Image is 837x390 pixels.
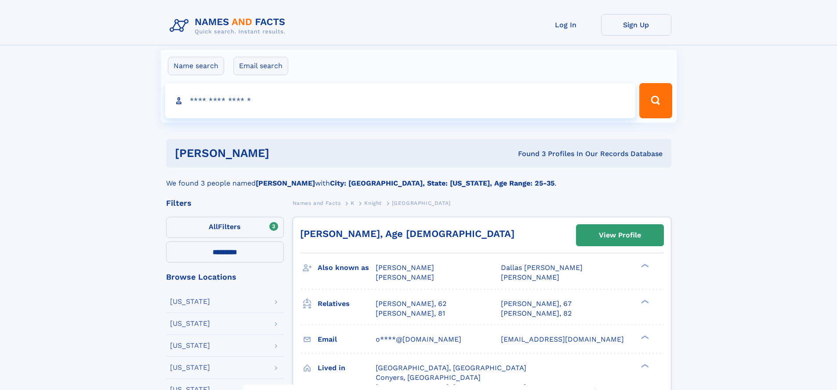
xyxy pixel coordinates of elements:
[376,309,445,318] a: [PERSON_NAME], 81
[639,83,672,118] button: Search Button
[364,200,382,206] span: Knight
[639,263,649,269] div: ❯
[376,299,446,309] a: [PERSON_NAME], 62
[168,57,224,75] label: Name search
[501,273,559,281] span: [PERSON_NAME]
[376,273,434,281] span: [PERSON_NAME]
[166,217,284,238] label: Filters
[209,222,218,231] span: All
[394,149,663,159] div: Found 3 Profiles In Our Records Database
[166,199,284,207] div: Filters
[256,179,315,187] b: [PERSON_NAME]
[233,57,288,75] label: Email search
[351,197,355,208] a: K
[165,83,636,118] input: search input
[351,200,355,206] span: K
[166,273,284,281] div: Browse Locations
[318,260,376,275] h3: Also known as
[576,225,663,246] a: View Profile
[376,263,434,272] span: [PERSON_NAME]
[392,200,451,206] span: [GEOGRAPHIC_DATA]
[170,298,210,305] div: [US_STATE]
[599,225,641,245] div: View Profile
[170,320,210,327] div: [US_STATE]
[531,14,601,36] a: Log In
[376,373,481,382] span: Conyers, [GEOGRAPHIC_DATA]
[376,364,526,372] span: [GEOGRAPHIC_DATA], [GEOGRAPHIC_DATA]
[318,332,376,347] h3: Email
[501,335,624,343] span: [EMAIL_ADDRESS][DOMAIN_NAME]
[170,364,210,371] div: [US_STATE]
[175,148,394,159] h1: [PERSON_NAME]
[501,263,583,272] span: Dallas [PERSON_NAME]
[293,197,341,208] a: Names and Facts
[639,299,649,304] div: ❯
[639,363,649,368] div: ❯
[330,179,554,187] b: City: [GEOGRAPHIC_DATA], State: [US_STATE], Age Range: 25-35
[601,14,671,36] a: Sign Up
[364,197,382,208] a: Knight
[166,168,671,189] div: We found 3 people named with .
[300,228,515,239] a: [PERSON_NAME], Age [DEMOGRAPHIC_DATA]
[170,342,210,349] div: [US_STATE]
[501,309,572,318] a: [PERSON_NAME], 82
[166,14,293,38] img: Logo Names and Facts
[318,361,376,375] h3: Lived in
[318,296,376,311] h3: Relatives
[501,299,572,309] a: [PERSON_NAME], 67
[639,334,649,340] div: ❯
